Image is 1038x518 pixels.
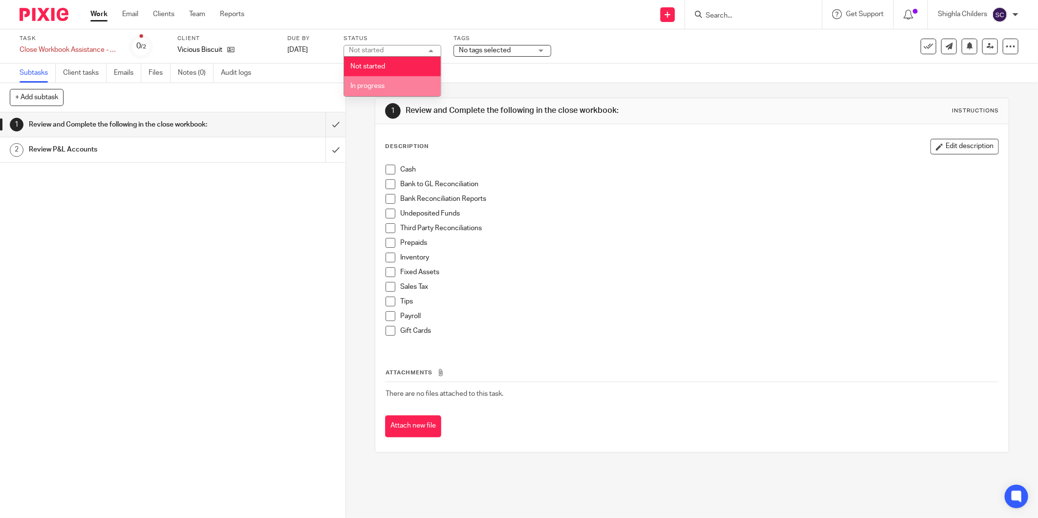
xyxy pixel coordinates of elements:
p: Vicious Biscuit [177,45,222,55]
a: Work [90,9,108,19]
a: Email [122,9,138,19]
h1: Review P&L Accounts [29,142,220,157]
h1: Review and Complete the following in the close workbook: [29,117,220,132]
span: Get Support [846,11,884,18]
span: There are no files attached to this task. [386,390,503,397]
a: Reports [220,9,244,19]
p: Description [385,143,429,151]
p: Shighla Childers [938,9,987,19]
label: Due by [287,35,331,43]
div: Instructions [952,107,999,115]
a: Client tasks [63,64,107,83]
div: 0 [136,41,146,52]
button: + Add subtask [10,89,64,106]
label: Client [177,35,275,43]
p: Tips [400,297,998,306]
label: Tags [454,35,551,43]
img: Pixie [20,8,68,21]
span: [DATE] [287,46,308,53]
p: Fixed Assets [400,267,998,277]
a: Notes (0) [178,64,214,83]
p: Bank to GL Reconciliation [400,179,998,189]
h1: Review and Complete the following in the close workbook: [406,106,713,116]
p: Bank Reconciliation Reports [400,194,998,204]
div: Not started [349,47,384,54]
small: /2 [141,44,146,49]
a: Subtasks [20,64,56,83]
button: Edit description [930,139,999,154]
div: 2 [10,143,23,157]
p: Prepaids [400,238,998,248]
div: 1 [10,118,23,131]
input: Search [705,12,793,21]
p: Third Party Reconciliations [400,223,998,233]
a: Files [149,64,171,83]
div: Close Workbook Assistance - P9 [20,45,117,55]
p: Sales Tax [400,282,998,292]
span: In progress [350,83,385,89]
a: Audit logs [221,64,259,83]
p: Payroll [400,311,998,321]
p: Gift Cards [400,326,998,336]
button: Attach new file [385,415,441,437]
a: Clients [153,9,174,19]
span: Not started [350,63,385,70]
label: Status [344,35,441,43]
span: No tags selected [459,47,511,54]
span: Attachments [386,370,432,375]
p: Cash [400,165,998,174]
p: Inventory [400,253,998,262]
p: Undeposited Funds [400,209,998,218]
a: Team [189,9,205,19]
a: Emails [114,64,141,83]
img: svg%3E [992,7,1008,22]
label: Task [20,35,117,43]
div: 1 [385,103,401,119]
